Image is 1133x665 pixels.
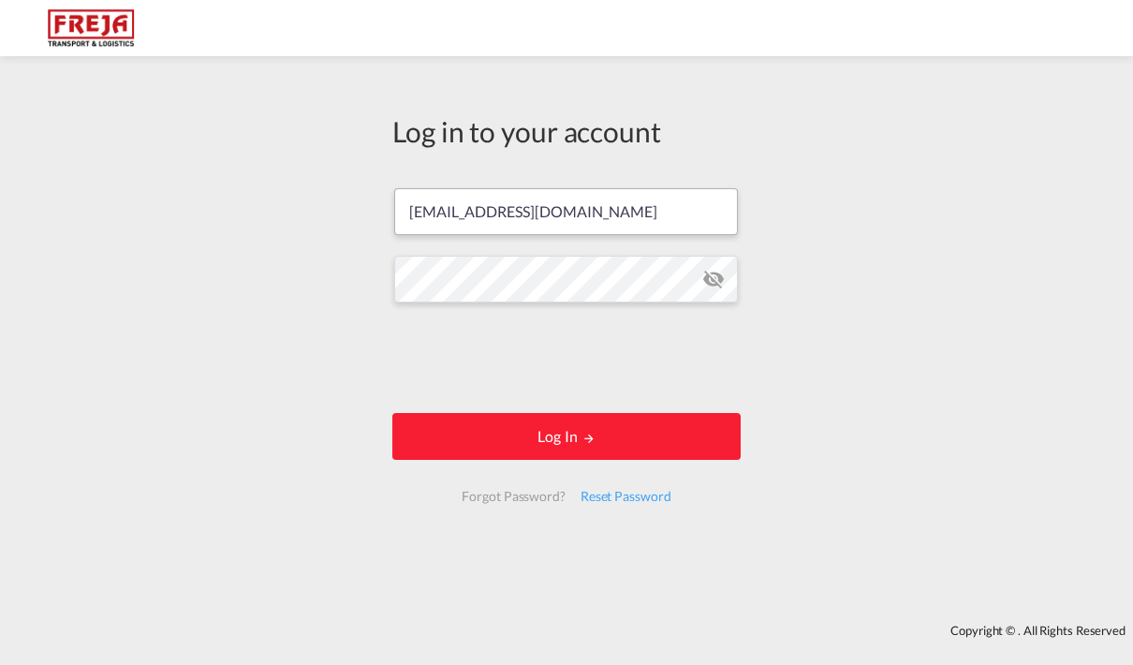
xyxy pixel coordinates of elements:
div: Log in to your account [392,111,741,151]
button: LOGIN [392,413,741,460]
div: Forgot Password? [454,480,572,513]
iframe: reCAPTCHA [424,321,709,394]
div: Reset Password [573,480,679,513]
input: Enter email/phone number [394,188,738,235]
md-icon: icon-eye-off [702,268,725,290]
img: 586607c025bf11f083711d99603023e7.png [28,7,154,50]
